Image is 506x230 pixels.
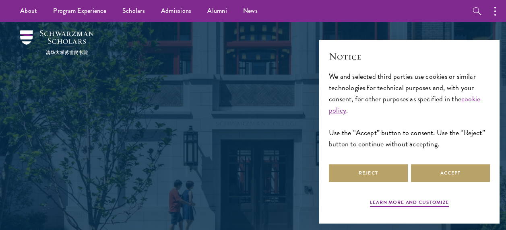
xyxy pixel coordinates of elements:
div: We and selected third parties use cookies or similar technologies for technical purposes and, wit... [329,71,490,150]
a: cookie policy [329,93,480,115]
button: Reject [329,164,408,182]
button: Learn more and customize [370,199,449,208]
h2: Notice [329,49,490,63]
button: Accept [411,164,490,182]
img: Schwarzman Scholars [20,30,94,55]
